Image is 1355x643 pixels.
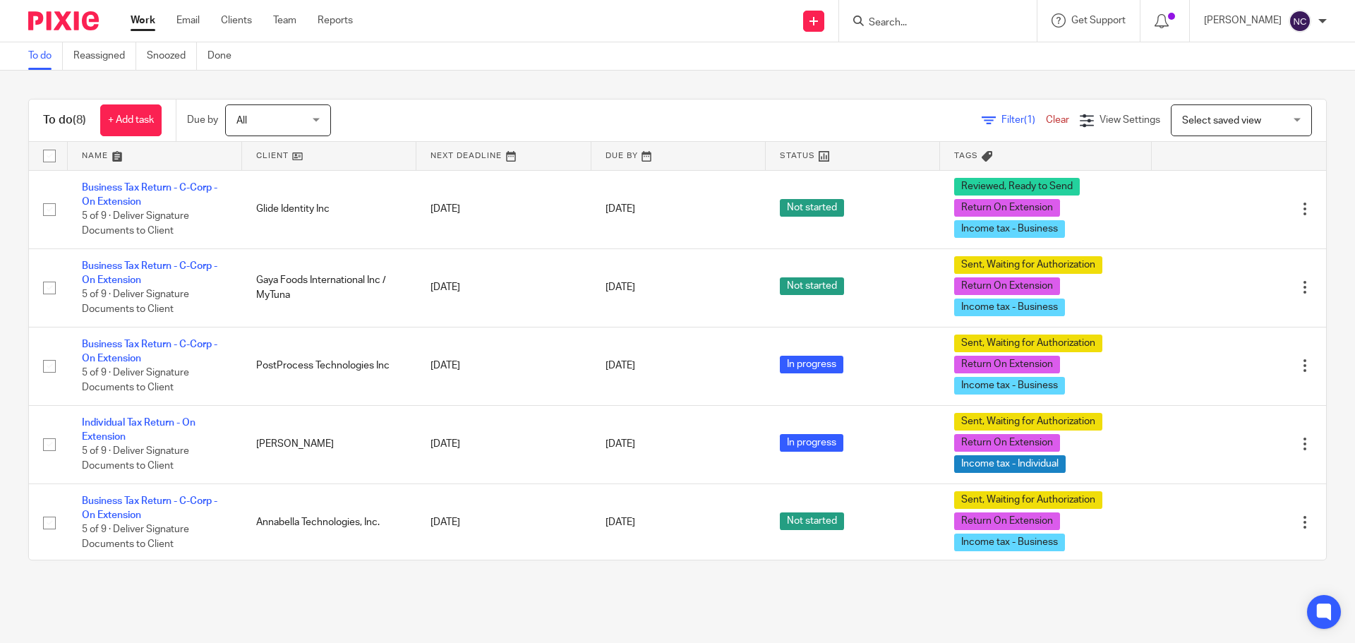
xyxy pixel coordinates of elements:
[606,204,635,214] span: [DATE]
[176,13,200,28] a: Email
[73,42,136,70] a: Reassigned
[82,418,195,442] a: Individual Tax Return - On Extension
[954,152,978,160] span: Tags
[606,517,635,527] span: [DATE]
[82,525,189,550] span: 5 of 9 · Deliver Signature Documents to Client
[416,170,591,248] td: [DATE]
[1289,10,1311,32] img: svg%3E
[780,434,843,452] span: In progress
[273,13,296,28] a: Team
[82,339,217,363] a: Business Tax Return - C-Corp - On Extension
[416,248,591,327] td: [DATE]
[416,405,591,483] td: [DATE]
[954,491,1102,509] span: Sent, Waiting for Authorization
[954,335,1102,352] span: Sent, Waiting for Authorization
[82,368,189,393] span: 5 of 9 · Deliver Signature Documents to Client
[1182,116,1261,126] span: Select saved view
[318,13,353,28] a: Reports
[242,483,416,562] td: Annabella Technologies, Inc.
[1071,16,1126,25] span: Get Support
[954,277,1060,295] span: Return On Extension
[147,42,197,70] a: Snoozed
[954,356,1060,373] span: Return On Extension
[416,327,591,405] td: [DATE]
[242,327,416,405] td: PostProcess Technologies Inc
[82,212,189,236] span: 5 of 9 · Deliver Signature Documents to Client
[207,42,242,70] a: Done
[606,361,635,371] span: [DATE]
[242,248,416,327] td: Gaya Foods International Inc / MyTuna
[1024,115,1035,125] span: (1)
[780,277,844,295] span: Not started
[606,439,635,449] span: [DATE]
[954,413,1102,431] span: Sent, Waiting for Authorization
[82,290,189,315] span: 5 of 9 · Deliver Signature Documents to Client
[100,104,162,136] a: + Add task
[73,114,86,126] span: (8)
[606,282,635,292] span: [DATE]
[780,356,843,373] span: In progress
[82,183,217,207] a: Business Tax Return - C-Corp - On Extension
[954,220,1065,238] span: Income tax - Business
[1204,13,1282,28] p: [PERSON_NAME]
[221,13,252,28] a: Clients
[131,13,155,28] a: Work
[954,178,1080,196] span: Reviewed, Ready to Send
[954,256,1102,274] span: Sent, Waiting for Authorization
[954,434,1060,452] span: Return On Extension
[236,116,247,126] span: All
[1001,115,1046,125] span: Filter
[780,512,844,530] span: Not started
[954,199,1060,217] span: Return On Extension
[242,405,416,483] td: [PERSON_NAME]
[954,512,1060,530] span: Return On Extension
[82,447,189,471] span: 5 of 9 · Deliver Signature Documents to Client
[28,11,99,30] img: Pixie
[242,170,416,248] td: Glide Identity Inc
[954,534,1065,551] span: Income tax - Business
[82,261,217,285] a: Business Tax Return - C-Corp - On Extension
[1100,115,1160,125] span: View Settings
[954,377,1065,395] span: Income tax - Business
[1046,115,1069,125] a: Clear
[780,199,844,217] span: Not started
[954,299,1065,316] span: Income tax - Business
[43,113,86,128] h1: To do
[867,17,994,30] input: Search
[954,455,1066,473] span: Income tax - Individual
[28,42,63,70] a: To do
[416,483,591,562] td: [DATE]
[82,496,217,520] a: Business Tax Return - C-Corp - On Extension
[187,113,218,127] p: Due by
